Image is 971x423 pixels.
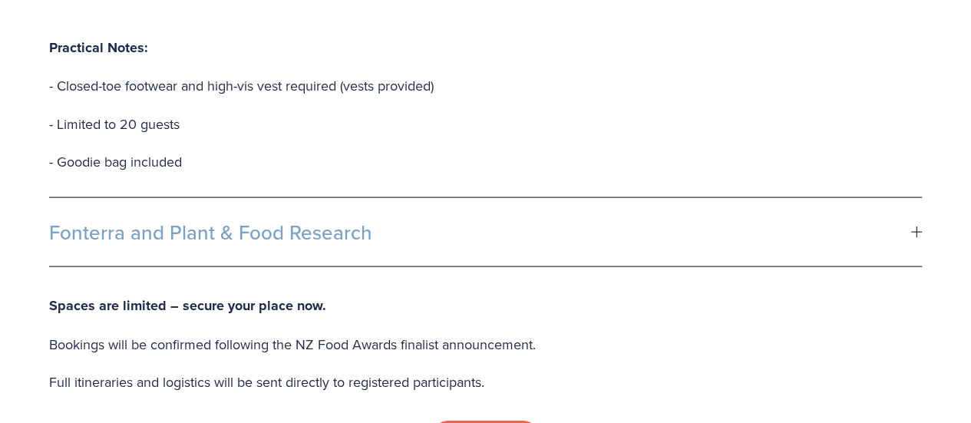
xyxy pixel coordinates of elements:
[49,221,911,244] span: Fonterra and Plant & Food Research
[49,370,922,395] p: Full itineraries and logistics will be sent directly to registered participants.
[49,112,660,137] p: - Limited to 20 guests
[49,38,148,58] strong: Practical Notes:
[49,296,326,316] strong: Spaces are limited – secure your place now.
[49,74,660,98] p: - Closed-toe footwear and high-vis vest required (vests provided)
[49,150,660,174] p: - Goodie bag included
[49,198,922,267] button: Fonterra and Plant & Food Research
[49,332,922,357] p: Bookings will be confirmed following the NZ Food Awards finalist announcement.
